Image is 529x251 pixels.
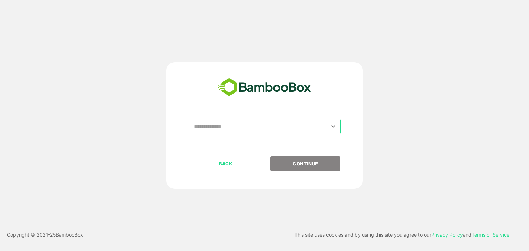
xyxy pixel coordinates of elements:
button: Open [329,122,338,131]
button: BACK [191,156,261,171]
a: Privacy Policy [431,232,463,238]
p: CONTINUE [271,160,340,167]
p: This site uses cookies and by using this site you agree to our and [294,231,509,239]
p: BACK [191,160,260,167]
img: bamboobox [214,76,315,99]
a: Terms of Service [471,232,509,238]
p: Copyright © 2021- 25 BambooBox [7,231,83,239]
button: CONTINUE [270,156,340,171]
